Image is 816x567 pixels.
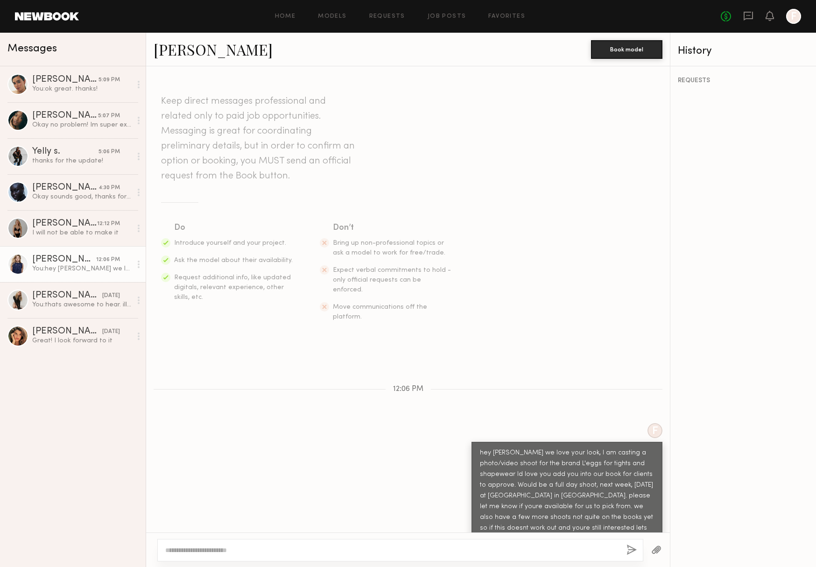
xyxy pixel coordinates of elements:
[591,45,662,53] a: Book model
[32,300,132,309] div: You: thats awesome to hear. ill get your profile over and let you know with in a few days to a we...
[32,156,132,165] div: thanks for the update!
[318,14,346,20] a: Models
[32,219,97,228] div: [PERSON_NAME]
[32,120,132,129] div: Okay no problem! Im super excited as well! I’ll be coming from [GEOGRAPHIC_DATA], and either by t...
[488,14,525,20] a: Favorites
[275,14,296,20] a: Home
[333,267,451,293] span: Expect verbal commitments to hold - only official requests can be enforced.
[591,40,662,59] button: Book model
[678,46,809,57] div: History
[7,43,57,54] span: Messages
[480,448,654,545] div: hey [PERSON_NAME] we love your look, I am casting a photo/video shoot for the brand L'eggs for ti...
[174,221,294,234] div: Do
[428,14,466,20] a: Job Posts
[32,336,132,345] div: Great! I look forward to it
[174,240,286,246] span: Introduce yourself and your project.
[32,327,102,336] div: [PERSON_NAME]
[96,255,120,264] div: 12:06 PM
[393,385,423,393] span: 12:06 PM
[98,76,120,85] div: 5:09 PM
[369,14,405,20] a: Requests
[98,112,120,120] div: 5:07 PM
[32,75,98,85] div: [PERSON_NAME]
[97,220,120,228] div: 12:12 PM
[102,327,120,336] div: [DATE]
[98,148,120,156] div: 5:06 PM
[32,264,132,273] div: You: hey [PERSON_NAME] we love your look, I am casting a photo/video shoot for the brand L'eggs f...
[32,255,96,264] div: [PERSON_NAME]
[32,183,98,192] div: [PERSON_NAME]
[32,147,98,156] div: Yelly s.
[333,240,445,256] span: Bring up non-professional topics or ask a model to work for free/trade.
[32,85,132,93] div: You: ok great. thanks!
[32,291,102,300] div: [PERSON_NAME]
[333,221,452,234] div: Don’t
[678,78,809,84] div: REQUESTS
[174,257,293,263] span: Ask the model about their availability.
[32,192,132,201] div: Okay sounds good, thanks for the update!
[32,228,132,237] div: I will not be able to make it
[154,39,273,59] a: [PERSON_NAME]
[32,111,98,120] div: [PERSON_NAME]
[174,275,291,300] span: Request additional info, like updated digitals, relevant experience, other skills, etc.
[786,9,801,24] a: F
[102,291,120,300] div: [DATE]
[98,184,120,192] div: 4:30 PM
[161,94,357,184] header: Keep direct messages professional and related only to paid job opportunities. Messaging is great ...
[333,304,427,320] span: Move communications off the platform.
